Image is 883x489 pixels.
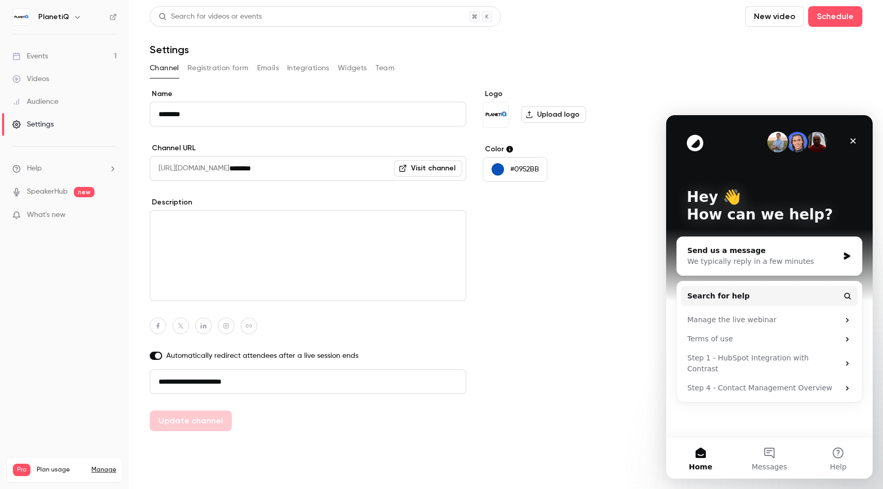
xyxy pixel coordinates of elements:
button: Team [375,60,395,76]
h1: Settings [150,43,189,56]
button: New video [745,6,804,27]
div: Settings [12,119,54,130]
label: Color [483,144,641,154]
iframe: Intercom live chat [666,115,873,479]
div: Audience [12,97,58,107]
label: Upload logo [521,106,586,123]
li: help-dropdown-opener [12,163,117,174]
img: PlanetiQ [483,102,508,127]
label: Channel URL [150,143,466,153]
p: #0952BB [510,164,539,175]
span: Help [27,163,42,174]
button: Registration form [187,60,249,76]
h6: PlanetiQ [38,12,69,22]
label: Logo [483,89,641,99]
button: Schedule [808,6,862,27]
div: Videos [12,74,49,84]
span: Pro [13,464,30,476]
button: Channel [150,60,179,76]
div: Search for videos or events [159,11,262,22]
div: Events [12,51,48,61]
span: new [74,187,94,197]
button: Integrations [287,60,329,76]
a: SpeakerHub [27,186,68,197]
a: Manage [91,466,116,474]
img: PlanetiQ [13,9,29,25]
label: Name [150,89,466,99]
button: #0952BB [483,157,547,182]
button: Emails [257,60,279,76]
span: What's new [27,210,66,220]
a: Visit channel [394,160,462,177]
section: Logo [483,89,641,128]
label: Automatically redirect attendees after a live session ends [150,351,466,361]
span: [URL][DOMAIN_NAME] [150,156,229,181]
label: Description [150,197,466,208]
button: Widgets [338,60,367,76]
span: Plan usage [37,466,85,474]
